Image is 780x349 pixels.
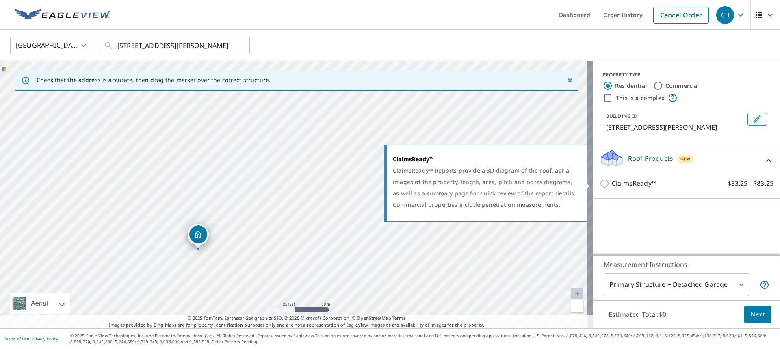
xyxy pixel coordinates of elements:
div: Aerial [28,293,50,314]
p: Measurement Instructions [604,260,769,269]
div: [GEOGRAPHIC_DATA] [10,34,91,57]
span: Next [751,310,765,320]
a: Terms [392,315,406,321]
p: [STREET_ADDRESS][PERSON_NAME] [606,122,744,132]
button: Close [565,75,575,86]
div: PROPERTY TYPE [603,71,770,78]
a: Cancel Order [653,7,709,24]
div: ClaimsReady™ Reports provide a 3D diagram of the roof, aerial images of the property, length, are... [393,165,577,210]
a: Privacy Policy [32,336,58,342]
strong: ClaimsReady™ [393,155,434,163]
img: EV Logo [15,9,110,21]
p: Roof Products [628,154,673,163]
button: Edit building 1 [747,113,767,126]
div: Roof ProductsNew [600,149,773,172]
p: $33.25 - $83.25 [728,178,773,189]
p: Estimated Total: $0 [602,306,673,323]
p: BUILDING ID [606,113,637,119]
label: Commercial [665,82,699,90]
p: Check that the address is accurate, then drag the marker over the correct structure. [37,76,271,84]
a: Current Level 20, Zoom Out [571,300,583,312]
div: Dropped pin, building 1, Residential property, 605 E Euclid St Mcpherson, KS 67460 [188,224,209,249]
label: Residential [615,82,647,90]
p: | [4,336,58,341]
p: © 2025 Eagle View Technologies, Inc. and Pictometry International Corp. All Rights Reserved. Repo... [70,333,776,345]
span: Your report will include the primary structure and a detached garage if one exists. [760,280,769,290]
div: Aerial [10,293,70,314]
span: © 2025 TomTom, Earthstar Geographics SIO, © 2025 Microsoft Corporation, © [188,315,406,322]
div: CB [716,6,734,24]
div: Primary Structure + Detached Garage [604,273,749,296]
p: ClaimsReady™ [612,178,656,189]
input: Search by address or latitude-longitude [117,34,233,57]
label: This is a complex [616,94,665,102]
a: Terms of Use [4,336,29,342]
a: OpenStreetMap [357,315,391,321]
span: New [680,156,691,162]
button: Next [744,306,771,324]
a: Current Level 20, Zoom In Disabled [571,288,583,300]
